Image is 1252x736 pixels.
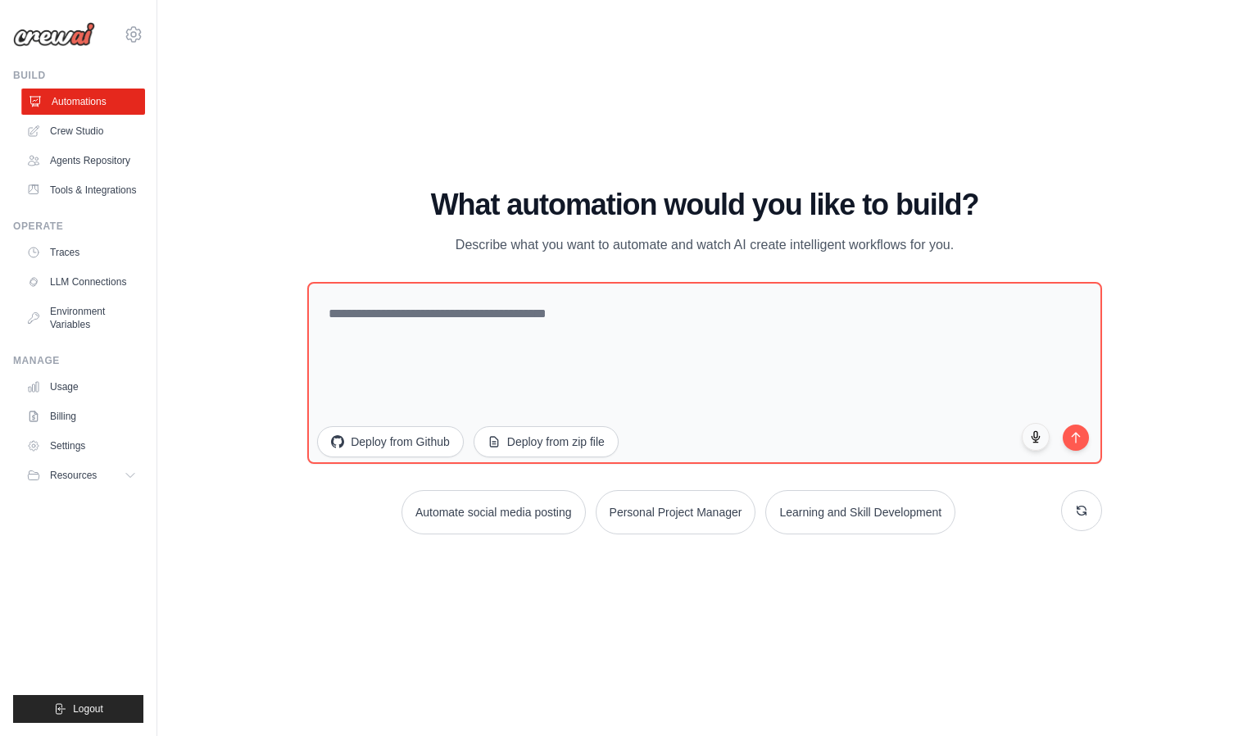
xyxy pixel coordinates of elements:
[50,469,97,482] span: Resources
[20,462,143,488] button: Resources
[21,89,145,115] a: Automations
[596,490,756,534] button: Personal Project Manager
[20,403,143,429] a: Billing
[1170,657,1252,736] div: チャットウィジェット
[20,148,143,174] a: Agents Repository
[20,177,143,203] a: Tools & Integrations
[20,118,143,144] a: Crew Studio
[20,239,143,266] a: Traces
[20,269,143,295] a: LLM Connections
[13,354,143,367] div: Manage
[307,189,1102,221] h1: What automation would you like to build?
[13,22,95,47] img: Logo
[20,298,143,338] a: Environment Variables
[429,234,980,256] p: Describe what you want to automate and watch AI create intelligent workflows for you.
[765,490,955,534] button: Learning and Skill Development
[401,490,586,534] button: Automate social media posting
[20,374,143,400] a: Usage
[13,220,143,233] div: Operate
[13,695,143,723] button: Logout
[1170,657,1252,736] iframe: Chat Widget
[73,702,103,716] span: Logout
[474,426,619,457] button: Deploy from zip file
[20,433,143,459] a: Settings
[13,69,143,82] div: Build
[317,426,464,457] button: Deploy from Github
